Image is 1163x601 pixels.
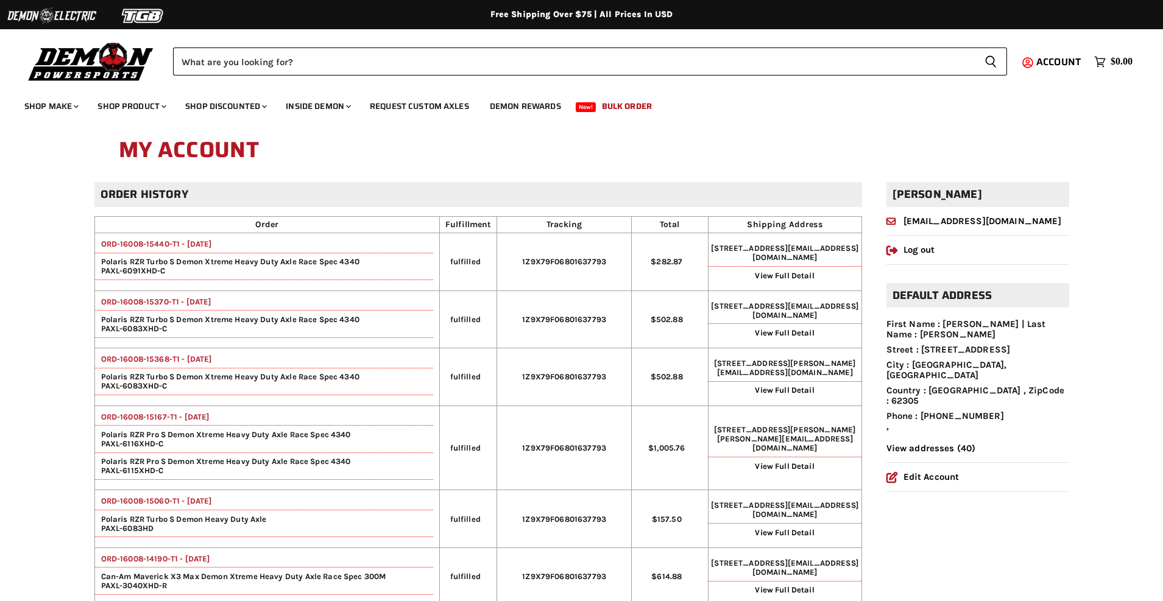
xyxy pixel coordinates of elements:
[88,94,174,119] a: Shop Product
[95,457,434,466] span: Polaris RZR Pro S Demon Xtreme Heavy Duty Axle Race Spec 4340
[497,233,631,290] td: 1Z9X79F06801637793
[95,324,168,333] span: PAXL-6083XHD-C
[755,528,814,537] a: View Full Detail
[755,328,814,337] a: View Full Detail
[497,406,631,490] td: 1Z9X79F06801637793
[886,360,1069,381] li: City : [GEOGRAPHIC_DATA], [GEOGRAPHIC_DATA]
[95,372,434,381] span: Polaris RZR Turbo S Demon Xtreme Heavy Duty Axle Race Spec 4340
[24,40,158,83] img: Demon Powersports
[94,182,862,207] h2: Order history
[886,319,1069,432] ul: ,
[95,581,168,590] span: PAXL-3040XHD-R
[1031,57,1088,68] a: Account
[95,430,434,439] span: Polaris RZR Pro S Demon Xtreme Heavy Duty Axle Race Spec 4340
[97,4,189,27] img: TGB Logo 2
[440,233,497,290] td: fulfilled
[94,9,1069,20] div: Free Shipping Over $75 | All Prices In USD
[975,47,1007,76] button: Search
[886,283,1069,308] h2: Default address
[1111,56,1133,68] span: $0.00
[886,385,1069,407] li: Country : [GEOGRAPHIC_DATA] , ZipCode : 62305
[95,572,434,581] span: Can-Am Maverick X3 Max Demon Xtreme Heavy Duty Axle Race Spec 300M
[651,372,683,381] span: $502.88
[886,244,935,255] a: Log out
[95,554,210,563] a: ORD-16008-14190-T1 - [DATE]
[886,443,976,454] a: View addresses (40)
[440,490,497,547] td: fulfilled
[593,94,661,119] a: Bulk Order
[886,411,1069,421] li: Phone : [PHONE_NUMBER]
[651,572,682,581] span: $614.88
[95,496,212,505] a: ORD-16008-15060-T1 - [DATE]
[95,439,164,448] span: PAXL-6116XHD-C
[752,244,858,262] span: [EMAIL_ADDRESS][DOMAIN_NAME]
[173,47,975,76] input: Search
[95,239,212,248] a: ORD-16008-15440-T1 - [DATE]
[95,354,212,364] a: ORD-16008-15368-T1 - [DATE]
[497,348,631,406] td: 1Z9X79F06801637793
[95,412,210,421] a: ORD-16008-15167-T1 - [DATE]
[752,501,858,519] span: [EMAIL_ADDRESS][DOMAIN_NAME]
[652,515,682,524] span: $157.50
[497,217,631,233] th: Tracking
[95,297,211,306] a: ORD-16008-15370-T1 - [DATE]
[440,348,497,406] td: fulfilled
[95,466,164,475] span: PAXL-6115XHD-C
[886,182,1069,207] h2: [PERSON_NAME]
[173,47,1007,76] form: Product
[752,434,853,452] span: [EMAIL_ADDRESS][DOMAIN_NAME]
[481,94,570,119] a: Demon Rewards
[651,257,682,266] span: $282.87
[440,290,497,348] td: fulfilled
[717,368,853,377] span: [EMAIL_ADDRESS][DOMAIN_NAME]
[755,385,814,395] a: View Full Detail
[708,490,861,547] td: [STREET_ADDRESS]
[15,89,1129,119] ul: Main menu
[497,290,631,348] td: 1Z9X79F06801637793
[95,524,154,533] span: PAXL-6083HD
[631,217,708,233] th: Total
[651,315,683,324] span: $502.88
[95,515,434,524] span: Polaris RZR Turbo S Demon Heavy Duty Axle
[277,94,358,119] a: Inside Demon
[755,271,814,280] a: View Full Detail
[708,348,861,406] td: [STREET_ADDRESS][PERSON_NAME]
[648,443,685,452] span: $1,005.76
[752,558,858,577] span: [EMAIL_ADDRESS][DOMAIN_NAME]
[752,301,858,320] span: [EMAIL_ADDRESS][DOMAIN_NAME]
[15,94,86,119] a: Shop Make
[94,217,440,233] th: Order
[755,462,814,471] a: View Full Detail
[440,406,497,490] td: fulfilled
[1088,53,1139,71] a: $0.00
[886,319,1069,340] li: First Name : [PERSON_NAME] | Last Name : [PERSON_NAME]
[886,345,1069,355] li: Street : [STREET_ADDRESS]
[95,315,434,324] span: Polaris RZR Turbo S Demon Xtreme Heavy Duty Axle Race Spec 4340
[708,290,861,348] td: [STREET_ADDRESS]
[6,4,97,27] img: Demon Electric Logo 2
[708,217,861,233] th: Shipping Address
[708,233,861,290] td: [STREET_ADDRESS]
[755,585,814,594] a: View Full Detail
[576,102,596,112] span: New!
[886,471,960,482] a: Edit Account
[95,257,434,266] span: Polaris RZR Turbo S Demon Xtreme Heavy Duty Axle Race Spec 4340
[440,217,497,233] th: Fulfillment
[119,131,1045,170] h1: My Account
[95,266,166,275] span: PAXL-6091XHD-C
[1036,54,1081,69] span: Account
[176,94,274,119] a: Shop Discounted
[95,381,168,390] span: PAXL-6083XHD-C
[497,490,631,547] td: 1Z9X79F06801637793
[886,216,1061,227] a: [EMAIL_ADDRESS][DOMAIN_NAME]
[361,94,478,119] a: Request Custom Axles
[708,406,861,490] td: [STREET_ADDRESS][PERSON_NAME][PERSON_NAME]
